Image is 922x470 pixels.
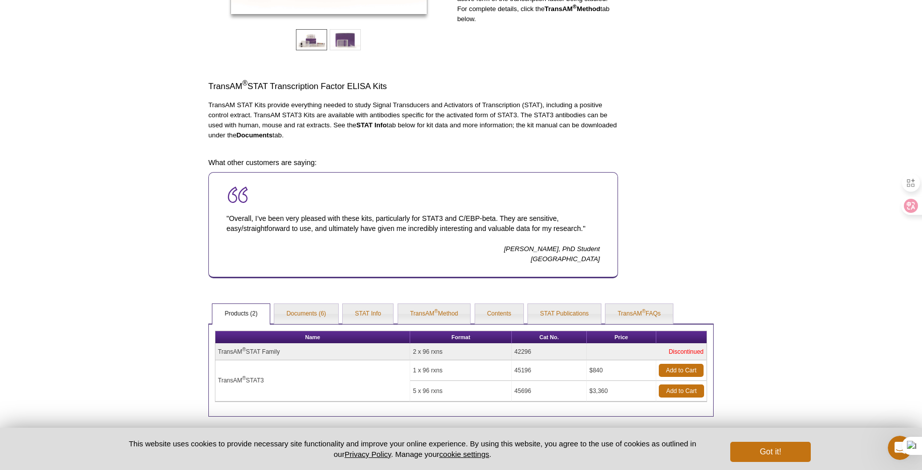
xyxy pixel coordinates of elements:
iframe: Intercom live chat [888,436,912,460]
a: TransAM®FAQs [605,304,673,324]
a: STAT Publications [528,304,601,324]
a: Add to Cart [659,384,704,398]
td: 1 x 96 rxns [410,360,512,381]
a: Add to Cart [659,364,704,377]
sup: ® [573,4,577,10]
td: 45196 [512,360,587,381]
td: 2 x 96 rxns [410,344,512,360]
td: TransAM STAT Family [215,344,410,360]
strong: STAT Info [356,121,387,129]
th: Price [587,331,656,344]
td: TransAM STAT3 [215,360,410,402]
sup: ® [434,308,438,314]
td: $3,360 [587,381,656,402]
strong: TransAM Method [545,5,600,13]
a: Contents [475,304,523,324]
sup: ® [242,347,246,352]
a: Products (2) [212,304,269,324]
a: TransAM®Method [398,304,471,324]
td: $840 [587,360,656,381]
th: Cat No. [512,331,587,344]
p: This website uses cookies to provide necessary site functionality and improve your online experie... [111,438,714,459]
a: STAT Info [343,304,393,324]
a: Privacy Policy [345,450,391,458]
h3: TransAM STAT Transcription Factor ELISA Kits [208,81,618,93]
td: 5 x 96 rxns [410,381,512,402]
sup: ® [642,308,645,314]
strong: Documents [237,131,273,139]
th: Name [215,331,410,344]
p: "Overall, I’ve been very pleased with these kits, particularly for STAT3 and C/EBP-beta. They are... [226,204,600,244]
sup: ® [242,375,246,381]
p: TransAM STAT Kits provide everything needed to study Signal Transducers and Activators of Transcr... [208,100,618,140]
p: [PERSON_NAME], PhD Student [GEOGRAPHIC_DATA] [226,244,600,264]
td: 42296 [512,344,587,360]
h4: What other customers are saying: [208,158,618,167]
button: Got it! [730,442,811,462]
td: Discontinued [587,344,707,360]
td: 45696 [512,381,587,402]
th: Format [410,331,512,344]
button: cookie settings [439,450,489,458]
a: Documents (6) [274,304,338,324]
sup: ® [242,80,247,88]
